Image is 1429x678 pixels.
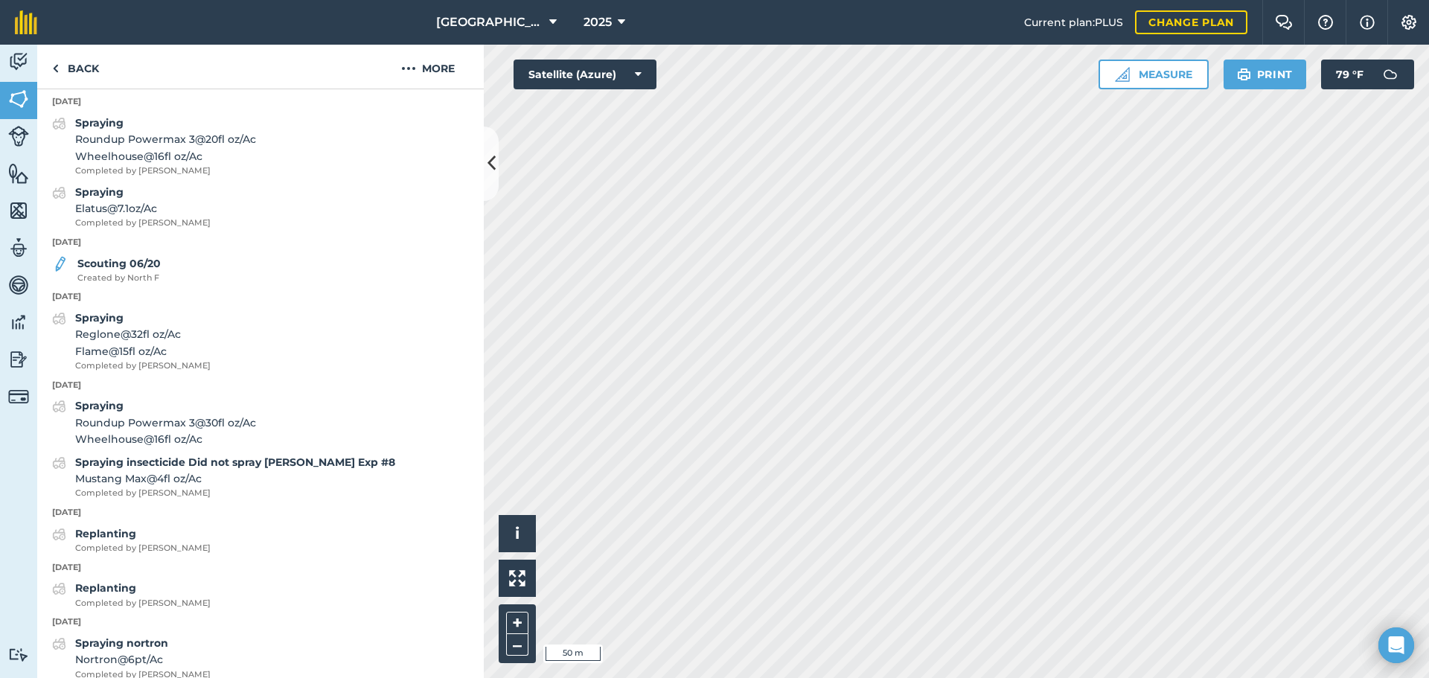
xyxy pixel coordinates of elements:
[52,255,68,273] img: svg+xml;base64,PD94bWwgdmVyc2lvbj0iMS4wIiBlbmNvZGluZz0idXRmLTgiPz4KPCEtLSBHZW5lcmF0b3I6IEFkb2JlIE...
[52,184,211,230] a: SprayingElatus@7.1oz/AcCompleted by [PERSON_NAME]
[75,185,124,199] strong: Spraying
[52,255,161,285] a: Scouting 06/20Created by North F
[75,217,211,230] span: Completed by [PERSON_NAME]
[75,470,395,487] span: Mustang Max @ 4 fl oz / Ac
[509,570,525,586] img: Four arrows, one pointing top left, one top right, one bottom right and the last bottom left
[52,525,211,555] a: ReplantingCompleted by [PERSON_NAME]
[75,326,211,342] span: Reglone @ 32 fl oz / Ac
[75,651,211,668] span: Nortron @ 6 pt / Ac
[37,506,484,519] p: [DATE]
[75,359,211,373] span: Completed by [PERSON_NAME]
[75,415,256,431] span: Roundup Powermax 3 @ 30 fl oz / Ac
[52,115,256,178] a: SprayingRoundup Powermax 3@20fl oz/AcWheelhouse@16fl oz/AcCompleted by [PERSON_NAME]
[8,126,29,147] img: svg+xml;base64,PD94bWwgdmVyc2lvbj0iMS4wIiBlbmNvZGluZz0idXRmLTgiPz4KPCEtLSBHZW5lcmF0b3I6IEFkb2JlIE...
[75,636,168,650] strong: Spraying nortron
[8,348,29,371] img: svg+xml;base64,PD94bWwgdmVyc2lvbj0iMS4wIiBlbmNvZGluZz0idXRmLTgiPz4KPCEtLSBHZW5lcmF0b3I6IEFkb2JlIE...
[52,60,59,77] img: svg+xml;base64,PHN2ZyB4bWxucz0iaHR0cDovL3d3dy53My5vcmcvMjAwMC9zdmciIHdpZHRoPSI5IiBoZWlnaHQ9IjI0Ii...
[8,647,29,662] img: svg+xml;base64,PD94bWwgdmVyc2lvbj0iMS4wIiBlbmNvZGluZz0idXRmLTgiPz4KPCEtLSBHZW5lcmF0b3I6IEFkb2JlIE...
[37,236,484,249] p: [DATE]
[52,115,66,132] img: svg+xml;base64,PD94bWwgdmVyc2lvbj0iMS4wIiBlbmNvZGluZz0idXRmLTgiPz4KPCEtLSBHZW5lcmF0b3I6IEFkb2JlIE...
[515,524,520,543] span: i
[37,379,484,392] p: [DATE]
[8,162,29,185] img: svg+xml;base64,PHN2ZyB4bWxucz0iaHR0cDovL3d3dy53My5vcmcvMjAwMC9zdmciIHdpZHRoPSI1NiIgaGVpZ2h0PSI2MC...
[506,634,528,656] button: –
[75,431,256,447] span: Wheelhouse @ 16 fl oz / Ac
[8,88,29,110] img: svg+xml;base64,PHN2ZyB4bWxucz0iaHR0cDovL3d3dy53My5vcmcvMjAwMC9zdmciIHdpZHRoPSI1NiIgaGVpZ2h0PSI2MC...
[37,561,484,575] p: [DATE]
[1378,627,1414,663] div: Open Intercom Messenger
[77,257,161,270] strong: Scouting 06/20
[37,615,484,629] p: [DATE]
[372,45,484,89] button: More
[52,310,211,373] a: SprayingReglone@32fl oz/AcFlame@15fl oz/AcCompleted by [PERSON_NAME]
[52,397,256,447] a: SprayingRoundup Powermax 3@30fl oz/AcWheelhouse@16fl oz/Ac
[15,10,37,34] img: fieldmargin Logo
[77,272,161,285] span: Created by North F
[52,635,66,653] img: svg+xml;base64,PD94bWwgdmVyc2lvbj0iMS4wIiBlbmNvZGluZz0idXRmLTgiPz4KPCEtLSBHZW5lcmF0b3I6IEFkb2JlIE...
[1224,60,1307,89] button: Print
[37,95,484,109] p: [DATE]
[8,386,29,407] img: svg+xml;base64,PD94bWwgdmVyc2lvbj0iMS4wIiBlbmNvZGluZz0idXRmLTgiPz4KPCEtLSBHZW5lcmF0b3I6IEFkb2JlIE...
[75,581,136,595] strong: Replanting
[52,454,66,472] img: svg+xml;base64,PD94bWwgdmVyc2lvbj0iMS4wIiBlbmNvZGluZz0idXRmLTgiPz4KPCEtLSBHZW5lcmF0b3I6IEFkb2JlIE...
[584,13,612,31] span: 2025
[75,148,256,164] span: Wheelhouse @ 16 fl oz / Ac
[1024,14,1123,31] span: Current plan : PLUS
[75,131,256,147] span: Roundup Powermax 3 @ 20 fl oz / Ac
[75,487,395,500] span: Completed by [PERSON_NAME]
[8,51,29,73] img: svg+xml;base64,PD94bWwgdmVyc2lvbj0iMS4wIiBlbmNvZGluZz0idXRmLTgiPz4KPCEtLSBHZW5lcmF0b3I6IEFkb2JlIE...
[37,290,484,304] p: [DATE]
[514,60,656,89] button: Satellite (Azure)
[52,397,66,415] img: svg+xml;base64,PD94bWwgdmVyc2lvbj0iMS4wIiBlbmNvZGluZz0idXRmLTgiPz4KPCEtLSBHZW5lcmF0b3I6IEFkb2JlIE...
[75,311,124,324] strong: Spraying
[1275,15,1293,30] img: Two speech bubbles overlapping with the left bubble in the forefront
[8,237,29,259] img: svg+xml;base64,PD94bWwgdmVyc2lvbj0iMS4wIiBlbmNvZGluZz0idXRmLTgiPz4KPCEtLSBHZW5lcmF0b3I6IEFkb2JlIE...
[1099,60,1209,89] button: Measure
[1336,60,1364,89] span: 79 ° F
[75,200,211,217] span: Elatus @ 7.1 oz / Ac
[401,60,416,77] img: svg+xml;base64,PHN2ZyB4bWxucz0iaHR0cDovL3d3dy53My5vcmcvMjAwMC9zdmciIHdpZHRoPSIyMCIgaGVpZ2h0PSIyNC...
[52,580,211,610] a: ReplantingCompleted by [PERSON_NAME]
[52,580,66,598] img: svg+xml;base64,PD94bWwgdmVyc2lvbj0iMS4wIiBlbmNvZGluZz0idXRmLTgiPz4KPCEtLSBHZW5lcmF0b3I6IEFkb2JlIE...
[52,454,395,500] a: Spraying insecticide Did not spray [PERSON_NAME] Exp #8Mustang Max@4fl oz/AcCompleted by [PERSON_...
[8,199,29,222] img: svg+xml;base64,PHN2ZyB4bWxucz0iaHR0cDovL3d3dy53My5vcmcvMjAwMC9zdmciIHdpZHRoPSI1NiIgaGVpZ2h0PSI2MC...
[436,13,543,31] span: [GEOGRAPHIC_DATA]
[52,310,66,327] img: svg+xml;base64,PD94bWwgdmVyc2lvbj0iMS4wIiBlbmNvZGluZz0idXRmLTgiPz4KPCEtLSBHZW5lcmF0b3I6IEFkb2JlIE...
[75,455,395,469] strong: Spraying insecticide Did not spray [PERSON_NAME] Exp #8
[75,597,211,610] span: Completed by [PERSON_NAME]
[1321,60,1414,89] button: 79 °F
[1237,65,1251,83] img: svg+xml;base64,PHN2ZyB4bWxucz0iaHR0cDovL3d3dy53My5vcmcvMjAwMC9zdmciIHdpZHRoPSIxOSIgaGVpZ2h0PSIyNC...
[1375,60,1405,89] img: svg+xml;base64,PD94bWwgdmVyc2lvbj0iMS4wIiBlbmNvZGluZz0idXRmLTgiPz4KPCEtLSBHZW5lcmF0b3I6IEFkb2JlIE...
[75,164,256,178] span: Completed by [PERSON_NAME]
[499,515,536,552] button: i
[75,527,136,540] strong: Replanting
[37,45,114,89] a: Back
[75,343,211,359] span: Flame @ 15 fl oz / Ac
[506,612,528,634] button: +
[75,542,211,555] span: Completed by [PERSON_NAME]
[1400,15,1418,30] img: A cog icon
[1360,13,1375,31] img: svg+xml;base64,PHN2ZyB4bWxucz0iaHR0cDovL3d3dy53My5vcmcvMjAwMC9zdmciIHdpZHRoPSIxNyIgaGVpZ2h0PSIxNy...
[1135,10,1247,34] a: Change plan
[8,311,29,333] img: svg+xml;base64,PD94bWwgdmVyc2lvbj0iMS4wIiBlbmNvZGluZz0idXRmLTgiPz4KPCEtLSBHZW5lcmF0b3I6IEFkb2JlIE...
[52,184,66,202] img: svg+xml;base64,PD94bWwgdmVyc2lvbj0iMS4wIiBlbmNvZGluZz0idXRmLTgiPz4KPCEtLSBHZW5lcmF0b3I6IEFkb2JlIE...
[52,525,66,543] img: svg+xml;base64,PD94bWwgdmVyc2lvbj0iMS4wIiBlbmNvZGluZz0idXRmLTgiPz4KPCEtLSBHZW5lcmF0b3I6IEFkb2JlIE...
[75,116,124,129] strong: Spraying
[1115,67,1130,82] img: Ruler icon
[8,274,29,296] img: svg+xml;base64,PD94bWwgdmVyc2lvbj0iMS4wIiBlbmNvZGluZz0idXRmLTgiPz4KPCEtLSBHZW5lcmF0b3I6IEFkb2JlIE...
[1317,15,1334,30] img: A question mark icon
[75,399,124,412] strong: Spraying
